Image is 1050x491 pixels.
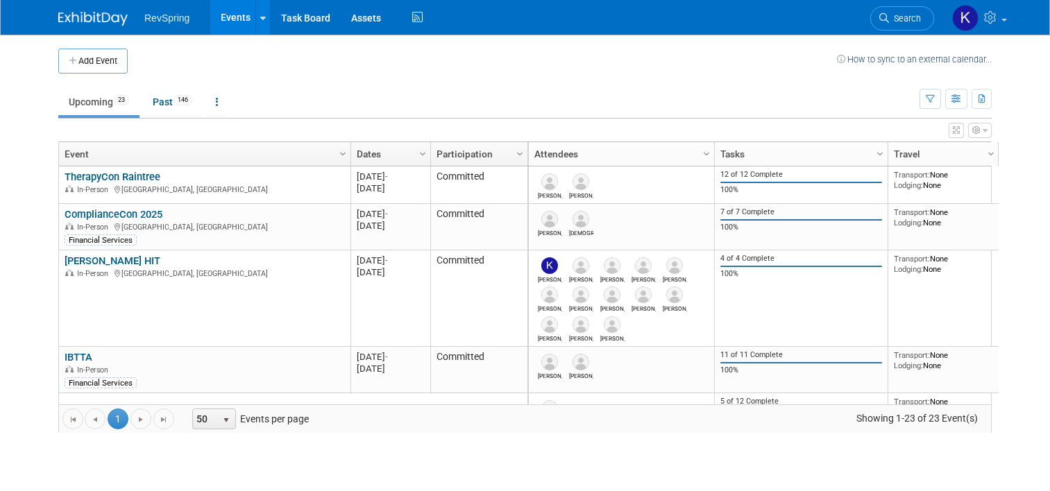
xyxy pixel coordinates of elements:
[65,171,160,183] a: TherapyCon Raintree
[635,286,652,303] img: Chad Zingler
[337,148,348,160] span: Column Settings
[701,148,712,160] span: Column Settings
[67,414,78,425] span: Go to the first page
[385,352,388,362] span: -
[65,351,92,363] a: IBTTA
[837,54,992,64] a: How to sync to an external calendar...
[173,95,192,105] span: 146
[720,207,883,217] div: 7 of 7 Complete
[632,274,656,283] div: Andrea Zaczyk
[573,354,589,370] img: Chris Cochran
[65,377,137,388] div: Financial Services
[541,211,558,227] img: Bob Duggan
[720,254,883,264] div: 4 of 4 Complete
[573,316,589,333] img: Jamie Westby
[62,408,83,429] a: Go to the first page
[600,274,625,283] div: Nick Nunez
[700,142,715,163] a: Column Settings
[65,223,74,230] img: In-Person Event
[720,350,883,360] div: 11 of 11 Complete
[894,180,923,190] span: Lodging:
[538,227,562,236] div: Bob Duggan
[513,142,528,163] a: Column Settings
[158,414,169,425] span: Go to the last page
[538,370,562,379] div: Jeff Borja
[416,142,431,163] a: Column Settings
[600,333,625,342] div: Jeff Buschow
[538,190,562,199] div: Ryan Boyens
[894,361,923,370] span: Lodging:
[142,89,203,115] a: Past146
[357,142,421,166] a: Dates
[541,257,558,274] img: Kate Leitao
[58,12,128,26] img: ExhibitDay
[193,409,217,429] span: 50
[85,408,105,429] a: Go to the previous page
[569,303,593,312] div: Jake Rahn
[538,303,562,312] div: James (Jim) Hosty
[894,350,930,360] span: Transport:
[357,363,424,374] div: [DATE]
[77,223,112,232] span: In-Person
[569,370,593,379] div: Chris Cochran
[666,257,683,274] img: Scott Cyliax
[385,255,388,266] span: -
[604,316,620,333] img: Jeff Buschow
[569,190,593,199] div: David Bien
[573,211,589,227] img: Crista Harwood
[720,397,883,406] div: 5 of 12 Complete
[114,95,129,105] span: 23
[357,208,424,220] div: [DATE]
[153,408,174,429] a: Go to the last page
[430,166,527,204] td: Committed
[357,255,424,266] div: [DATE]
[357,351,424,363] div: [DATE]
[894,170,930,180] span: Transport:
[720,223,883,232] div: 100%
[65,221,344,232] div: [GEOGRAPHIC_DATA], [GEOGRAPHIC_DATA]
[144,12,189,24] span: RevSpring
[894,350,994,370] div: None None
[221,415,232,426] span: select
[720,142,879,166] a: Tasks
[385,209,388,219] span: -
[984,142,999,163] a: Column Settings
[844,408,991,428] span: Showing 1-23 of 23 Event(s)
[541,173,558,190] img: Ryan Boyens
[573,257,589,274] img: Nicole Rogas
[430,347,527,393] td: Committed
[538,274,562,283] div: Kate Leitao
[873,142,888,163] a: Column Settings
[541,286,558,303] img: James (Jim) Hosty
[663,274,687,283] div: Scott Cyliax
[894,207,930,217] span: Transport:
[385,171,388,182] span: -
[541,400,558,417] img: Eric Langlee
[175,408,323,429] span: Events per page
[894,207,994,227] div: None None
[894,397,994,417] div: None None
[65,365,74,372] img: In-Person Event
[569,274,593,283] div: Nicole Rogas
[894,142,990,166] a: Travel
[635,257,652,274] img: Andrea Zaczyk
[357,182,424,194] div: [DATE]
[720,170,883,180] div: 12 of 12 Complete
[720,269,883,279] div: 100%
[894,264,923,274] span: Lodging:
[604,257,620,274] img: Nick Nunez
[666,286,683,303] img: Patrick Kimpler
[534,142,705,166] a: Attendees
[894,170,994,190] div: None None
[569,227,593,236] div: Crista Harwood
[952,5,979,31] img: Kelsey Culver
[65,142,341,166] a: Event
[573,286,589,303] img: Jake Rahn
[663,303,687,312] div: Patrick Kimpler
[889,13,921,24] span: Search
[65,183,344,195] div: [GEOGRAPHIC_DATA], [GEOGRAPHIC_DATA]
[77,365,112,374] span: In-Person
[894,397,930,406] span: Transport:
[514,148,525,160] span: Column Settings
[437,142,518,166] a: Participation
